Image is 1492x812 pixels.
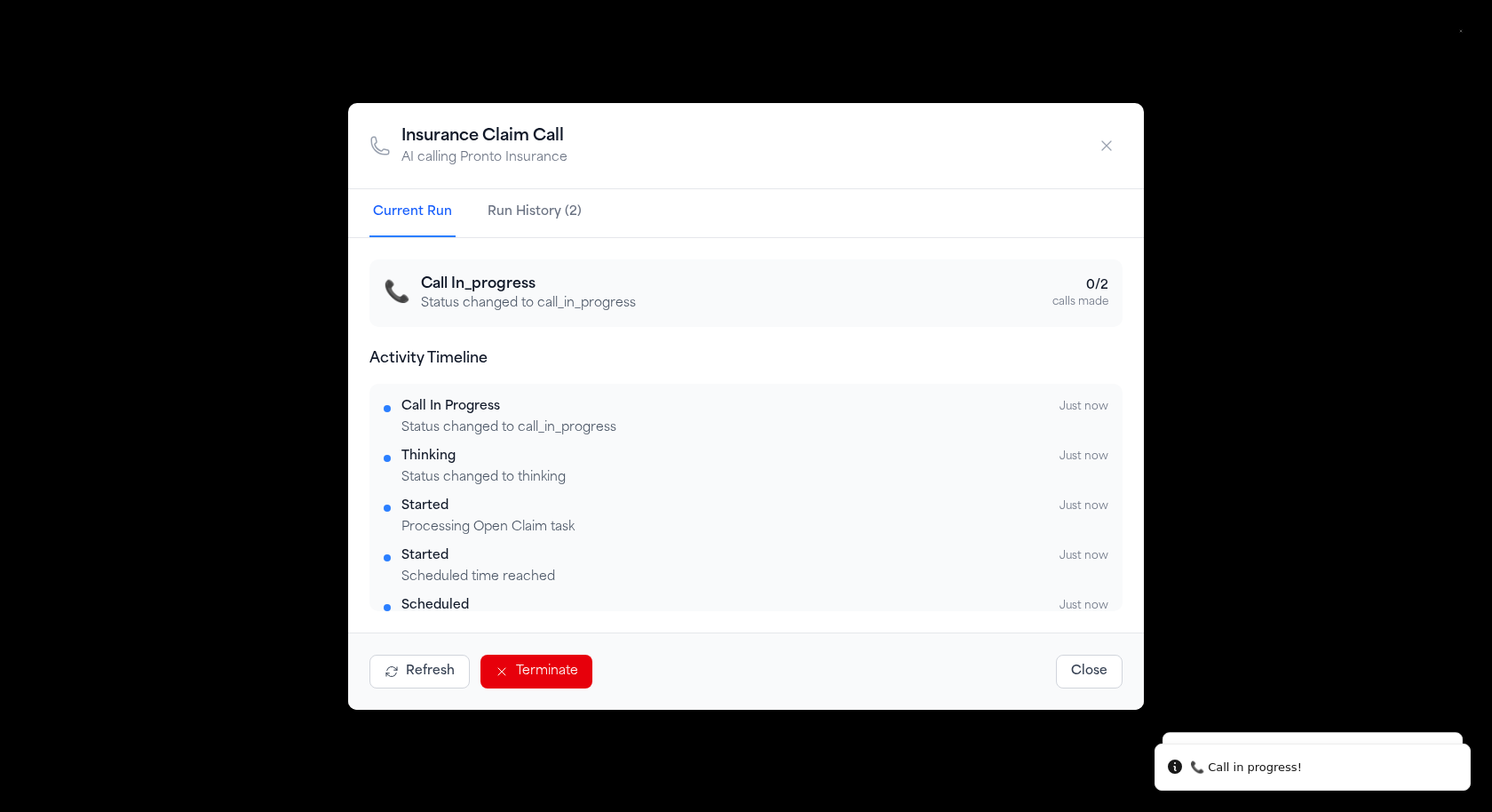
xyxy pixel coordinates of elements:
span: Just now [1059,499,1108,513]
div: 📞 Call in progress! [1190,759,1302,776]
span: Just now [1059,549,1108,563]
div: 0 / 2 [1052,277,1108,295]
button: Close [1056,655,1123,689]
div: calls made [1052,295,1108,309]
span: Just now [1059,450,1108,464]
span: Just now [1059,400,1108,414]
span: Just now [1059,599,1108,613]
h4: Activity Timeline [369,348,1123,370]
div: Processing Open Claim task [401,519,1108,537]
div: Scheduled time reached [401,569,1108,586]
div: Status changed to call_in_progress [401,419,1108,437]
div: Status changed to thinking [401,469,1108,487]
